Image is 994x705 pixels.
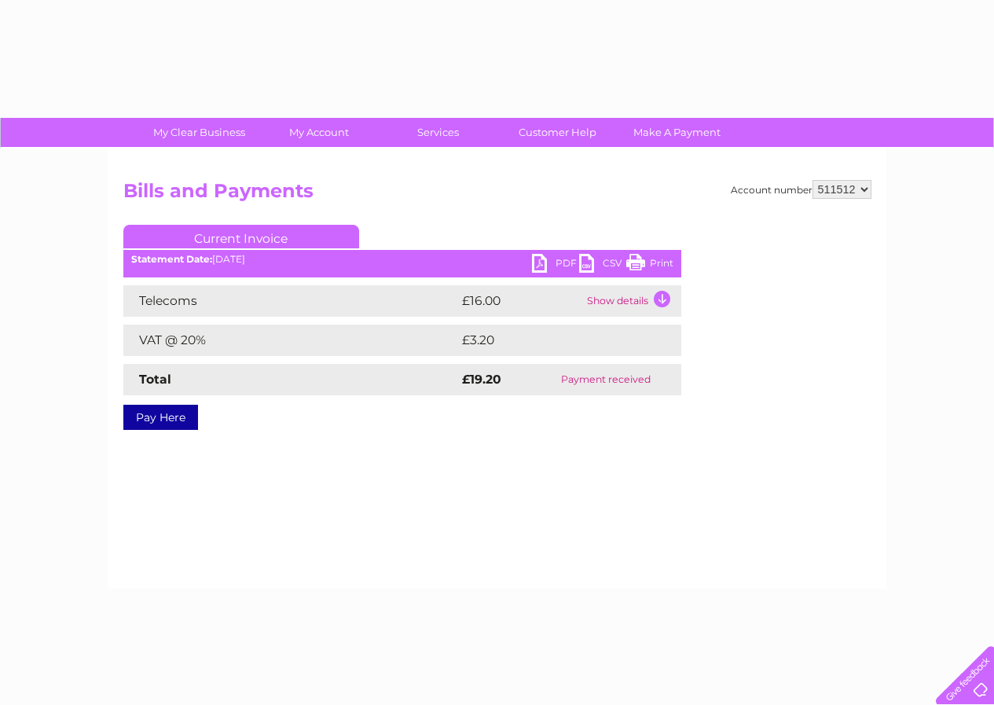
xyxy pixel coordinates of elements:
a: Make A Payment [612,118,742,147]
a: CSV [579,254,626,277]
a: Services [373,118,503,147]
div: Account number [731,180,871,199]
a: My Clear Business [134,118,264,147]
td: Telecoms [123,285,458,317]
a: Current Invoice [123,225,359,248]
a: Pay Here [123,405,198,430]
b: Statement Date: [131,253,212,265]
a: Customer Help [493,118,622,147]
a: Print [626,254,673,277]
h2: Bills and Payments [123,180,871,210]
a: PDF [532,254,579,277]
td: Payment received [530,364,680,395]
div: [DATE] [123,254,681,265]
a: My Account [254,118,383,147]
strong: £19.20 [462,372,501,387]
td: VAT @ 20% [123,325,458,356]
td: £3.20 [458,325,644,356]
strong: Total [139,372,171,387]
td: £16.00 [458,285,583,317]
td: Show details [583,285,681,317]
